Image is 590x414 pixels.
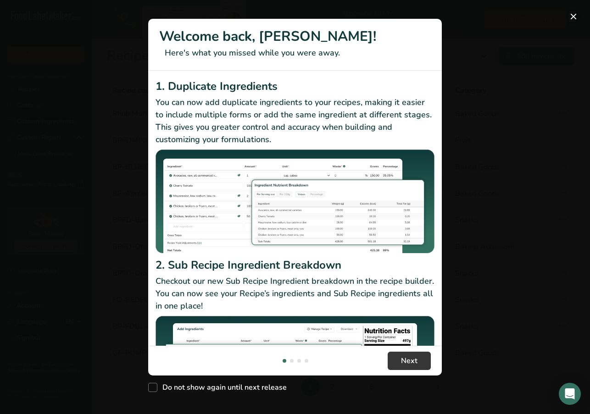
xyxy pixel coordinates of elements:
img: Duplicate Ingredients [156,149,434,254]
p: You can now add duplicate ingredients to your recipes, making it easier to include multiple forms... [156,96,434,146]
h2: 2. Sub Recipe Ingredient Breakdown [156,257,434,273]
span: Next [401,355,417,366]
span: Do not show again until next release [157,383,287,392]
p: Checkout our new Sub Recipe Ingredient breakdown in the recipe builder. You can now see your Reci... [156,275,434,312]
p: Here's what you missed while you were away. [159,47,431,59]
h2: 1. Duplicate Ingredients [156,78,434,94]
div: Open Intercom Messenger [559,383,581,405]
button: Next [388,352,431,370]
h1: Welcome back, [PERSON_NAME]! [159,26,431,47]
